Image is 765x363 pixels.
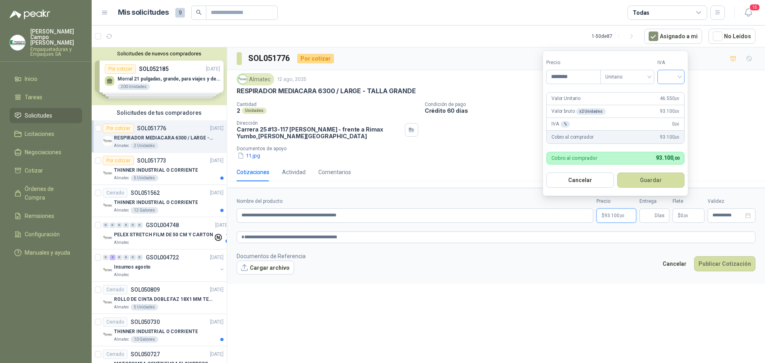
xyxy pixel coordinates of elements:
img: Logo peakr [10,10,50,19]
a: Inicio [10,71,82,86]
div: 1 - 50 de 87 [592,30,638,43]
a: CerradoSOL050809[DATE] Company LogoROLLO DE CINTA DOBLE FAZ 18X1 MM TESSAAlmatec5 Unidades [92,282,227,314]
span: Días [655,209,665,222]
div: 0 [116,222,122,228]
div: 0 [116,255,122,260]
p: GSOL004748 [146,222,179,228]
div: 0 [130,222,136,228]
span: ,00 [675,109,679,114]
p: IVA [551,120,570,128]
a: 0 0 0 0 0 0 GSOL004748[DATE] Company LogoPELEX STRETCH FILM DE 50 CM Y CARTONAlmatec [103,220,230,246]
p: [DATE] [210,157,224,165]
div: Cerrado [103,285,127,294]
div: 0 [137,222,143,228]
span: 9 [175,8,185,18]
p: Documentos de Referencia [237,252,306,261]
img: Company Logo [103,233,112,243]
p: RESPIRADOR MEDIACARA 6300 / LARGE - TALLA GRANDE [114,134,213,142]
span: 15 [749,4,760,11]
p: [DATE] [215,222,229,229]
button: Solicitudes de nuevos compradores [95,51,224,57]
span: Unitario [605,71,649,83]
p: Almatec [114,207,129,214]
p: Documentos de apoyo [237,146,762,151]
div: 0 [137,255,143,260]
p: [DATE] [210,189,224,197]
div: Cerrado [103,317,127,327]
label: Flete [673,198,704,205]
span: ,00 [673,156,679,161]
img: Company Logo [103,265,112,275]
div: Por cotizar [297,54,334,63]
p: Almatec [114,143,129,149]
span: 0 [681,213,688,218]
img: Company Logo [103,136,112,146]
p: THINNER INDUSTRIAL O CORRIENTE [114,167,198,174]
img: Company Logo [103,169,112,178]
div: Actividad [282,168,306,177]
p: Almatec [114,239,129,246]
a: Manuales y ayuda [10,245,82,260]
img: Company Logo [103,298,112,307]
label: Validez [708,198,755,205]
div: 0 [103,255,109,260]
a: Por cotizarSOL051776[DATE] Company LogoRESPIRADOR MEDIACARA 6300 / LARGE - TALLA GRANDEAlmatec2 U... [92,120,227,153]
img: Company Logo [103,201,112,210]
button: Cancelar [658,256,691,271]
p: THINNER INDUSTRIAL O CORRIENTE [114,328,198,336]
p: Carrera 25 #13-117 [PERSON_NAME] - frente a Rimax Yumbo , [PERSON_NAME][GEOGRAPHIC_DATA] [237,126,402,139]
span: Tareas [25,93,42,102]
p: Crédito 60 días [425,107,762,114]
div: Cerrado [103,188,127,198]
p: Condición de pago [425,102,762,107]
p: [DATE] [210,125,224,132]
h1: Mis solicitudes [118,7,169,18]
a: CerradoSOL051562[DATE] Company LogoTHINNER INDUSTRIAL O CORRIENTEAlmatec12 Galones [92,185,227,217]
span: 0 [672,120,679,128]
span: Inicio [25,75,37,83]
div: Cotizaciones [237,168,269,177]
p: SOL051776 [137,126,166,131]
p: [DATE] [210,318,224,326]
p: Almatec [114,272,129,278]
div: 0 [110,222,116,228]
p: Almatec [114,175,129,181]
div: Por cotizar [103,124,134,133]
span: Remisiones [25,212,54,220]
p: $93.100,00 [596,208,636,223]
img: Company Logo [103,330,112,339]
p: Cantidad [237,102,418,107]
span: $ [678,213,681,218]
div: Todas [633,8,649,17]
span: Negociaciones [25,148,61,157]
p: Cobro al comprador [551,133,593,141]
div: Unidades [242,108,267,114]
p: THINNER INDUSTRIAL O CORRIENTE [114,199,198,206]
div: Almatec [237,73,274,85]
a: Configuración [10,227,82,242]
h3: SOL051776 [248,52,291,65]
p: $ 0,00 [673,208,704,223]
p: [DATE] [210,351,224,358]
a: Órdenes de Compra [10,181,82,205]
p: SOL050809 [131,287,160,292]
div: 12 Galones [131,207,158,214]
a: Remisiones [10,208,82,224]
button: Asignado a mi [644,29,702,44]
p: Almatec [114,336,129,343]
span: Cotizar [25,166,43,175]
label: Entrega [639,198,669,205]
div: x 2 Unidades [576,108,606,115]
p: Valor bruto [551,108,606,115]
p: GSOL004722 [146,255,179,260]
div: 0 [123,255,129,260]
span: 93.100 [604,213,624,218]
div: 0 [103,222,109,228]
a: CerradoSOL050730[DATE] Company LogoTHINNER INDUSTRIAL O CORRIENTEAlmatec10 Galones [92,314,227,346]
div: 10 Galones [131,336,158,343]
a: Licitaciones [10,126,82,141]
label: Nombre del producto [237,198,593,205]
div: 0 [130,255,136,260]
span: 93.100 [660,108,679,115]
button: Cancelar [546,173,614,188]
